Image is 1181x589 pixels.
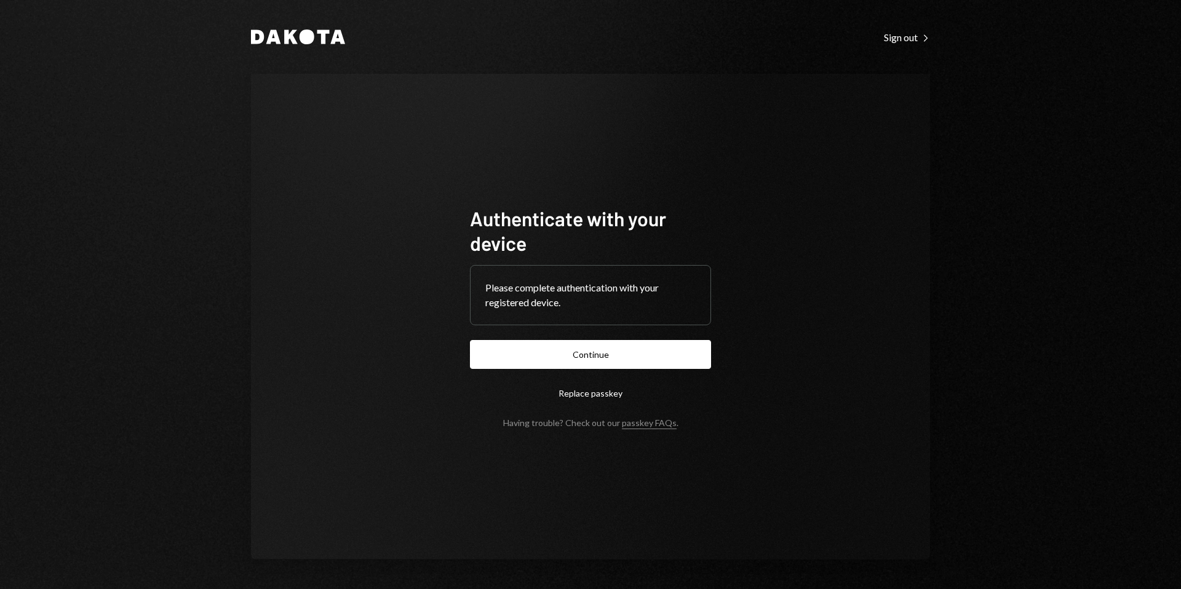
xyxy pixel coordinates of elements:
[884,31,930,44] div: Sign out
[884,30,930,44] a: Sign out
[622,417,677,429] a: passkey FAQs
[470,340,711,369] button: Continue
[503,417,678,428] div: Having trouble? Check out our .
[470,379,711,408] button: Replace passkey
[470,206,711,255] h1: Authenticate with your device
[485,280,696,310] div: Please complete authentication with your registered device.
